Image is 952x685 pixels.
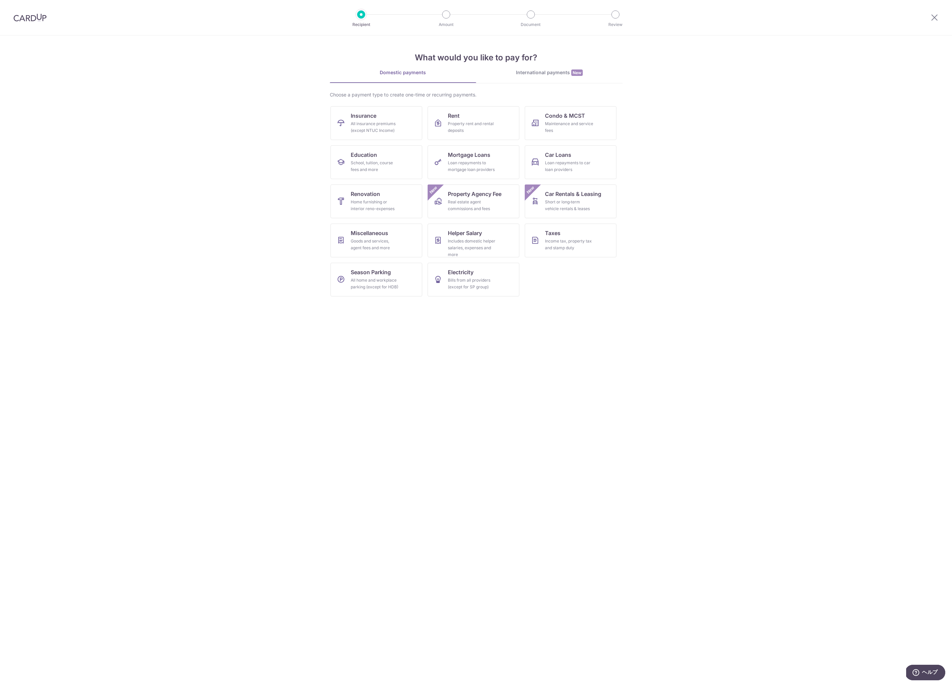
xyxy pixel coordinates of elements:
[448,277,496,290] div: Bills from all providers (except for SP group)
[545,151,571,159] span: Car Loans
[525,106,616,140] a: Condo & MCSTMaintenance and service fees
[351,229,388,237] span: Miscellaneous
[351,199,399,212] div: Home furnishing or interior reno-expenses
[448,190,501,198] span: Property Agency Fee
[13,13,47,22] img: CardUp
[525,224,616,257] a: TaxesIncome tax, property tax and stamp duty
[16,4,32,11] span: ヘルプ
[448,268,473,276] span: Electricity
[336,21,386,28] p: Recipient
[448,151,490,159] span: Mortgage Loans
[330,224,422,257] a: MiscellaneousGoods and services, agent fees and more
[351,151,377,159] span: Education
[351,277,399,290] div: All home and workplace parking (except for HDB)
[428,263,519,296] a: ElectricityBills from all providers (except for SP group)
[476,69,623,76] div: International payments
[545,238,594,251] div: Income tax, property tax and stamp duty
[428,106,519,140] a: RentProperty rent and rental deposits
[428,184,519,218] a: Property Agency FeeReal estate agent commissions and feesNew
[571,69,583,76] span: New
[428,184,439,196] span: New
[351,112,376,120] span: Insurance
[448,120,496,134] div: Property rent and rental deposits
[545,120,594,134] div: Maintenance and service fees
[428,224,519,257] a: Helper SalaryIncludes domestic helper salaries, expenses and more
[545,160,594,173] div: Loan repayments to car loan providers
[448,229,482,237] span: Helper Salary
[525,184,616,218] a: Car Rentals & LeasingShort or long‑term vehicle rentals & leasesNew
[330,184,422,218] a: RenovationHome furnishing or interior reno-expenses
[330,106,422,140] a: InsuranceAll insurance premiums (except NTUC Income)
[545,229,560,237] span: Taxes
[351,120,399,134] div: All insurance premiums (except NTUC Income)
[906,665,945,682] iframe: ウィジェットを開いて詳しい情報を確認できます
[448,238,496,258] div: Includes domestic helper salaries, expenses and more
[330,263,422,296] a: Season ParkingAll home and workplace parking (except for HDB)
[351,160,399,173] div: School, tuition, course fees and more
[545,112,585,120] span: Condo & MCST
[351,190,380,198] span: Renovation
[545,199,594,212] div: Short or long‑term vehicle rentals & leases
[428,145,519,179] a: Mortgage LoansLoan repayments to mortgage loan providers
[448,112,460,120] span: Rent
[525,145,616,179] a: Car LoansLoan repayments to car loan providers
[330,69,476,76] div: Domestic payments
[545,190,601,198] span: Car Rentals & Leasing
[506,21,556,28] p: Document
[525,184,536,196] span: New
[351,238,399,251] div: Goods and services, agent fees and more
[590,21,640,28] p: Review
[448,199,496,212] div: Real estate agent commissions and fees
[421,21,471,28] p: Amount
[448,160,496,173] div: Loan repayments to mortgage loan providers
[330,91,623,98] div: Choose a payment type to create one-time or recurring payments.
[330,52,623,64] h4: What would you like to pay for?
[351,268,391,276] span: Season Parking
[330,145,422,179] a: EducationSchool, tuition, course fees and more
